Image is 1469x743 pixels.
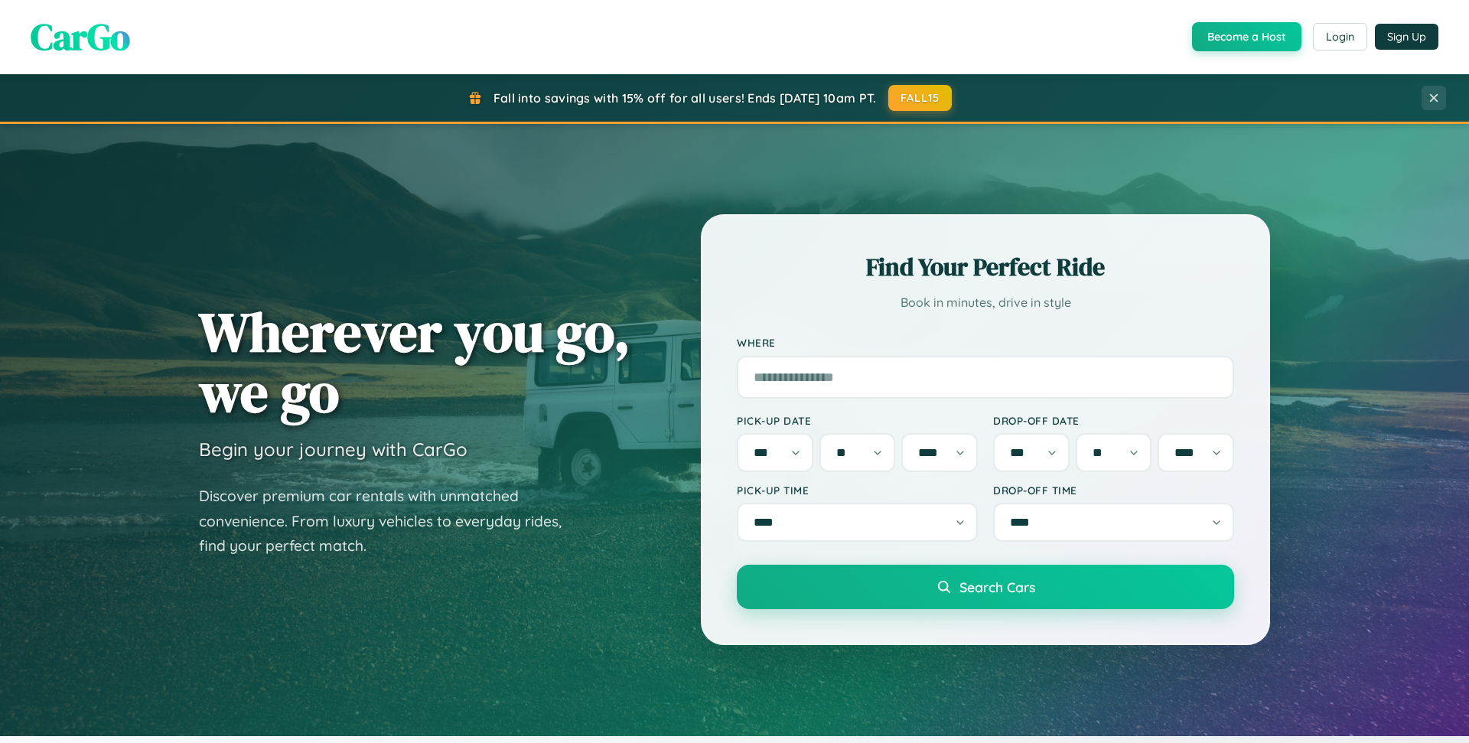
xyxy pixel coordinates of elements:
[199,438,467,461] h3: Begin your journey with CarGo
[737,565,1234,609] button: Search Cars
[737,484,978,497] label: Pick-up Time
[888,85,953,111] button: FALL15
[1192,22,1301,51] button: Become a Host
[199,301,630,422] h1: Wherever you go, we go
[1375,24,1438,50] button: Sign Up
[959,578,1035,595] span: Search Cars
[31,11,130,62] span: CarGo
[737,414,978,427] label: Pick-up Date
[493,90,877,106] span: Fall into savings with 15% off for all users! Ends [DATE] 10am PT.
[993,484,1234,497] label: Drop-off Time
[737,292,1234,314] p: Book in minutes, drive in style
[1313,23,1367,51] button: Login
[737,250,1234,284] h2: Find Your Perfect Ride
[199,484,581,559] p: Discover premium car rentals with unmatched convenience. From luxury vehicles to everyday rides, ...
[737,337,1234,350] label: Where
[993,414,1234,427] label: Drop-off Date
